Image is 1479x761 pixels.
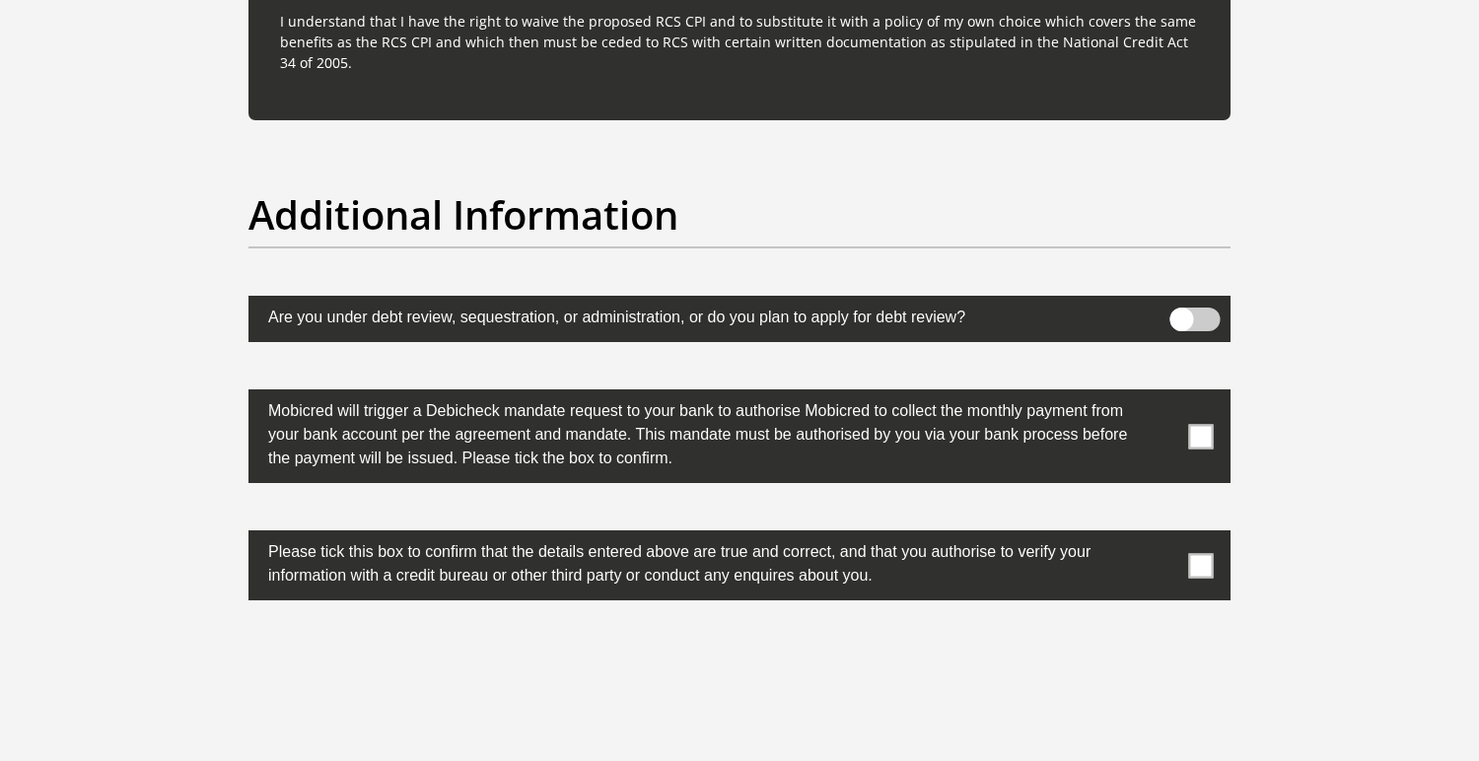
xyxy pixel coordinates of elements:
h2: Additional Information [248,191,1231,239]
label: Please tick this box to confirm that the details entered above are true and correct, and that you... [248,530,1132,592]
label: Are you under debt review, sequestration, or administration, or do you plan to apply for debt rev... [248,296,1132,334]
iframe: reCAPTCHA [590,648,889,725]
p: I understand that I have the right to waive the proposed RCS CPI and to substitute it with a poli... [280,11,1199,73]
label: Mobicred will trigger a Debicheck mandate request to your bank to authorise Mobicred to collect t... [248,389,1132,475]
